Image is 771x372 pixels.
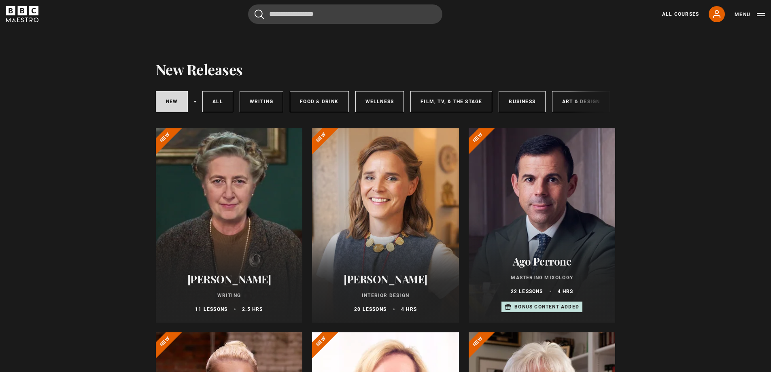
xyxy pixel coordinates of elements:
[478,255,606,268] h2: Ago Perrone
[322,292,449,299] p: Interior Design
[401,306,417,313] p: 4 hrs
[6,6,38,22] svg: BBC Maestro
[322,273,449,285] h2: [PERSON_NAME]
[469,128,616,323] a: Ago Perrone Mastering Mixology 22 lessons 4 hrs Bonus content added New
[354,306,387,313] p: 20 lessons
[552,91,610,112] a: Art & Design
[511,288,543,295] p: 22 lessons
[478,274,606,281] p: Mastering Mixology
[195,306,227,313] p: 11 lessons
[156,128,303,323] a: [PERSON_NAME] Writing 11 lessons 2.5 hrs New
[558,288,573,295] p: 4 hrs
[312,128,459,323] a: [PERSON_NAME] Interior Design 20 lessons 4 hrs New
[410,91,492,112] a: Film, TV, & The Stage
[662,11,699,18] a: All Courses
[240,91,283,112] a: Writing
[514,303,579,310] p: Bonus content added
[242,306,263,313] p: 2.5 hrs
[166,292,293,299] p: Writing
[499,91,546,112] a: Business
[735,11,765,19] button: Toggle navigation
[202,91,233,112] a: All
[248,4,442,24] input: Search
[166,273,293,285] h2: [PERSON_NAME]
[156,61,243,78] h1: New Releases
[156,91,188,112] a: New
[355,91,404,112] a: Wellness
[290,91,348,112] a: Food & Drink
[255,9,264,19] button: Submit the search query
